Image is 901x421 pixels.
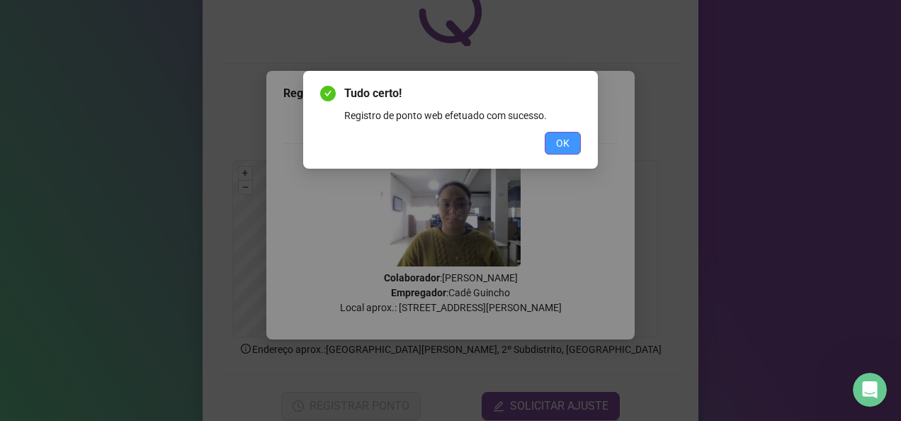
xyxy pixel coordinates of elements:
[545,132,581,155] button: OK
[344,85,581,102] span: Tudo certo!
[853,373,887,407] iframe: Intercom live chat
[344,108,581,123] div: Registro de ponto web efetuado com sucesso.
[556,135,569,151] span: OK
[320,86,336,101] span: check-circle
